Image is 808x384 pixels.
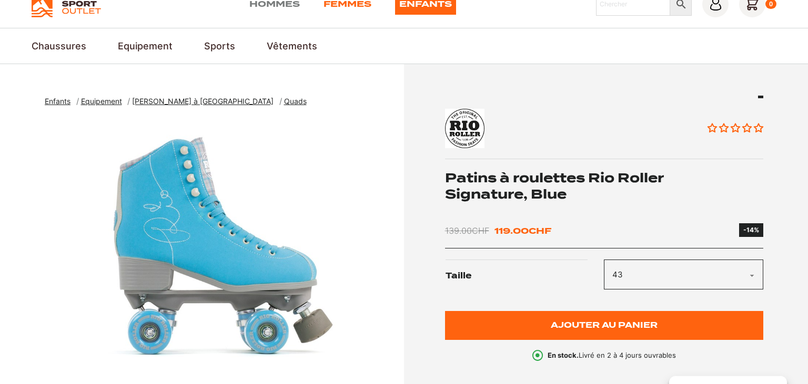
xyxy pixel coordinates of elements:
span: Ajouter au panier [551,321,658,330]
bdi: 139.00 [445,225,489,236]
div: -14% [743,225,759,235]
label: Taille [446,260,604,293]
bdi: 119.00 [494,226,551,236]
a: Chaussures [32,39,86,53]
div: 1 of 5 [45,118,399,380]
a: Sports [204,39,235,53]
b: En stock. [548,351,579,359]
a: Vêtements [267,39,317,53]
span: Equipement [81,97,122,106]
h1: Patins à roulettes Rio Roller Signature, Blue [445,170,764,202]
a: [PERSON_NAME] à [GEOGRAPHIC_DATA] [132,97,279,106]
nav: breadcrumbs [45,96,312,108]
span: Quads [284,97,307,106]
span: CHF [472,225,489,236]
button: Ajouter au panier [445,311,764,340]
span: [PERSON_NAME] à [GEOGRAPHIC_DATA] [132,97,274,106]
a: Equipement [118,39,173,53]
a: Enfants [45,97,76,106]
a: Equipement [81,97,128,106]
p: Livré en 2 à 4 jours ouvrables [548,350,676,361]
a: Quads [284,97,312,106]
span: CHF [529,226,551,236]
span: Enfants [45,97,70,106]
